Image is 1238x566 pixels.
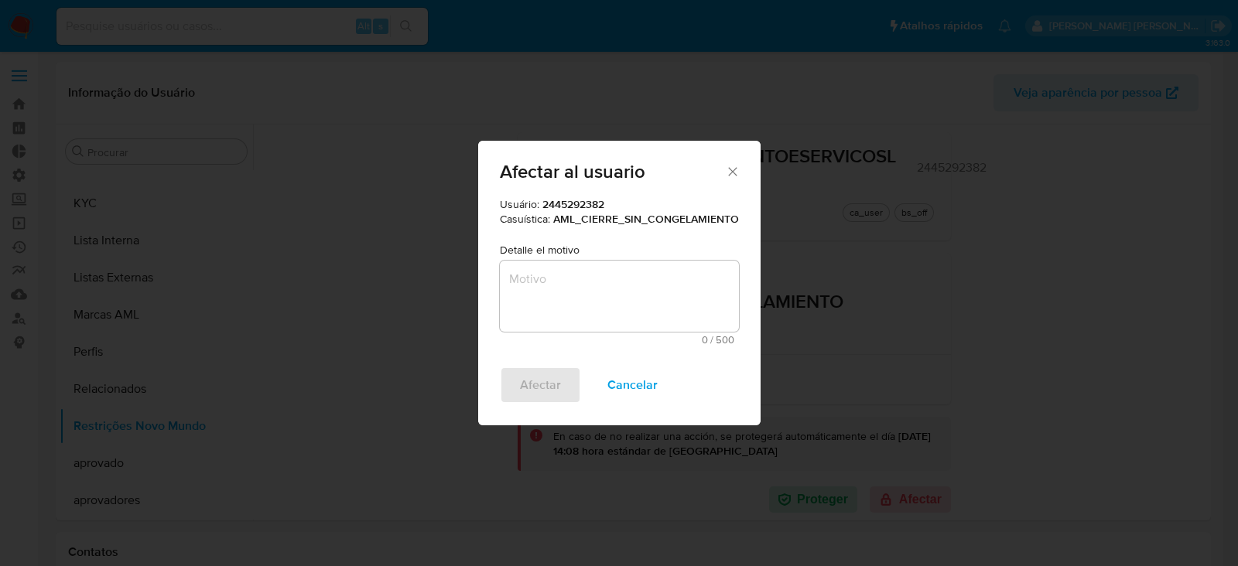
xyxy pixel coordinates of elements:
[500,162,726,181] span: Afectar al usuario
[607,368,658,402] span: Cancelar
[500,261,739,332] textarea: Motivo
[500,243,739,258] p: Detalle el motivo
[587,367,678,404] button: Cancelar
[500,197,739,213] p: Usuário:
[725,164,739,178] button: Fechar
[553,211,739,227] strong: AML_CIERRE_SIN_CONGELAMIENTO
[500,212,739,227] p: Casuística:
[504,335,734,345] span: Máximo de 500 caracteres
[542,196,604,212] strong: 2445292382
